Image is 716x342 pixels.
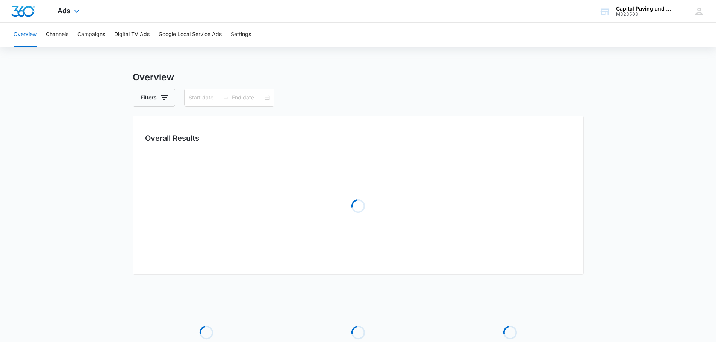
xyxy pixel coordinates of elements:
button: Digital TV Ads [114,23,150,47]
input: Start date [189,93,220,102]
button: Overview [14,23,37,47]
span: swap-right [223,95,229,101]
input: End date [232,93,263,102]
button: Campaigns [77,23,105,47]
button: Filters [133,89,175,107]
div: account name [616,6,671,12]
h3: Overview [133,71,584,84]
span: to [223,95,229,101]
div: account id [616,12,671,17]
button: Channels [46,23,68,47]
span: Ads [58,7,70,15]
button: Settings [231,23,251,47]
h3: Overall Results [145,133,199,144]
button: Google Local Service Ads [159,23,222,47]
